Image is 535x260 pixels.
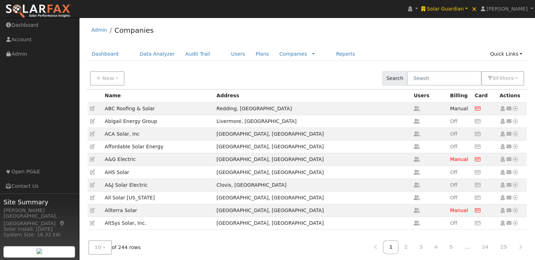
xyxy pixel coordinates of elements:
[331,48,360,61] a: Reports
[447,102,472,115] td: Manual
[414,220,420,226] a: Get user count
[499,144,506,149] a: Set as Global Company
[499,208,506,213] a: Set as Global Company
[499,169,506,175] a: Set as Global Company
[90,131,95,137] a: Edit Company (383)
[90,106,95,111] a: Edit Company (382)
[5,4,71,19] img: SolarFax
[216,92,409,99] div: Address
[4,225,75,233] div: Solar Install: [DATE]
[512,181,518,189] a: Other actions
[472,217,497,230] td: No credit card on file
[90,182,95,188] a: Edit Company (277)
[91,27,107,33] a: Admin
[447,166,472,179] td: No rates defined
[214,166,411,179] td: [GEOGRAPHIC_DATA], [GEOGRAPHIC_DATA]
[512,130,518,138] a: Other actions
[506,156,512,163] a: Other actions
[506,118,512,125] a: Other actions
[180,48,215,61] a: Audit Trail
[414,195,420,200] a: Get user count
[506,143,512,150] a: Other actions
[443,240,459,254] a: 5
[414,208,420,213] a: Get user count
[95,244,102,250] span: 10
[214,102,411,115] td: Redding, [GEOGRAPHIC_DATA]
[496,75,514,81] span: Filter
[90,118,95,124] a: Edit Company (438)
[472,166,497,179] td: No credit card on file
[506,130,512,138] a: Other actions
[105,92,212,99] div: Name
[214,141,411,153] td: [GEOGRAPHIC_DATA], [GEOGRAPHIC_DATA]
[499,182,506,188] a: Set as Global Company
[414,156,420,162] a: Get user count
[447,179,472,191] td: No rates defined
[475,92,495,99] div: Credit card on file
[102,128,214,140] td: ACA Solar, Inc
[472,153,497,166] td: No credit card on file
[102,141,214,153] td: Affordable Solar Energy
[88,240,141,255] div: of 244 rows
[214,128,411,140] td: [GEOGRAPHIC_DATA], [GEOGRAPHIC_DATA]
[512,143,518,150] a: Other actions
[279,51,307,57] a: Companies
[512,118,518,125] a: Other actions
[511,75,514,81] span: s
[90,71,125,86] button: New
[427,6,464,12] span: Solar Guardian
[447,153,472,166] td: No rates defined
[506,207,512,214] a: Other actions
[485,48,528,61] a: Quick Links
[407,71,482,86] input: Search
[114,26,154,35] a: Companies
[398,240,414,254] a: 2
[499,92,524,99] div: Actions
[506,105,512,112] a: Other actions
[447,141,472,153] td: No rates defined
[102,102,214,115] td: ABC Roofing & Solar
[102,153,214,166] td: A&G Electric
[494,240,513,254] a: 25
[512,105,518,112] a: Other actions
[499,220,506,226] a: Set as Global Company
[214,191,411,204] td: [GEOGRAPHIC_DATA], [GEOGRAPHIC_DATA]
[506,219,512,227] a: Other actions
[512,207,518,214] a: Other actions
[450,92,470,99] div: Billing
[486,6,528,12] span: [PERSON_NAME]
[472,179,497,191] td: No credit card on file
[90,208,95,213] a: Edit Company (598)
[447,217,472,230] td: No rates defined
[90,195,95,200] a: Edit Company (276)
[59,221,65,226] a: Map
[414,131,420,137] a: Get user count
[512,194,518,202] a: Other actions
[226,48,250,61] a: Users
[447,115,472,128] td: No rates defined
[102,75,114,81] span: New
[90,220,95,226] a: Edit Company (488)
[214,204,411,217] td: [GEOGRAPHIC_DATA], [GEOGRAPHIC_DATA]
[472,141,497,153] td: No credit card on file
[414,106,420,111] a: Get user count
[134,48,180,61] a: Data Analyzer
[90,144,95,149] a: Edit Company (319)
[4,207,75,214] div: [PERSON_NAME]
[37,248,42,254] img: retrieve
[447,204,472,217] td: No rates defined
[414,169,420,175] a: Get user count
[512,219,518,227] a: Other actions
[472,191,497,204] td: No credit card on file
[102,115,214,128] td: Abigail Energy Group
[481,71,524,86] button: 0Filters
[499,131,506,137] a: Set as Global Company
[87,48,124,61] a: Dashboard
[250,48,274,61] a: Plans
[476,240,495,254] a: 24
[102,166,214,179] td: AHS Solar
[214,115,411,128] td: Livermore, [GEOGRAPHIC_DATA]
[447,191,472,204] td: No rates defined
[413,240,429,254] a: 3
[472,115,497,128] td: No credit card on file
